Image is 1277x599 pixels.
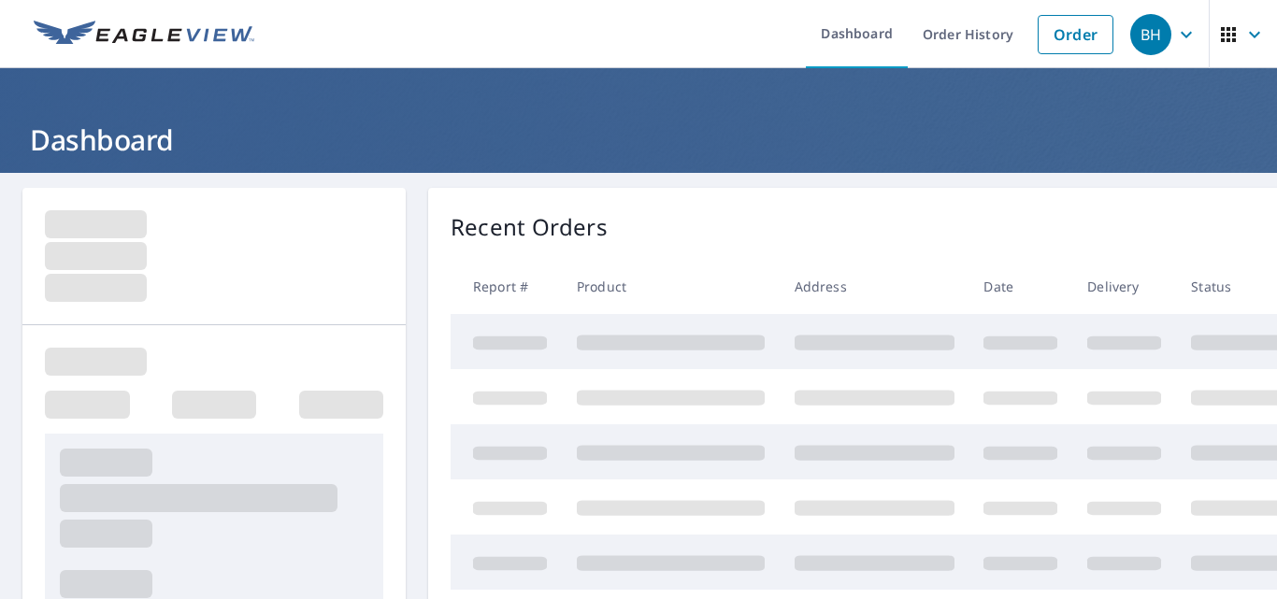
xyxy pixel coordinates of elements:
p: Recent Orders [451,210,608,244]
th: Date [969,259,1072,314]
img: EV Logo [34,21,254,49]
th: Delivery [1072,259,1176,314]
th: Address [780,259,969,314]
h1: Dashboard [22,121,1255,159]
div: BH [1130,14,1171,55]
th: Report # [451,259,562,314]
th: Product [562,259,780,314]
a: Order [1038,15,1113,54]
